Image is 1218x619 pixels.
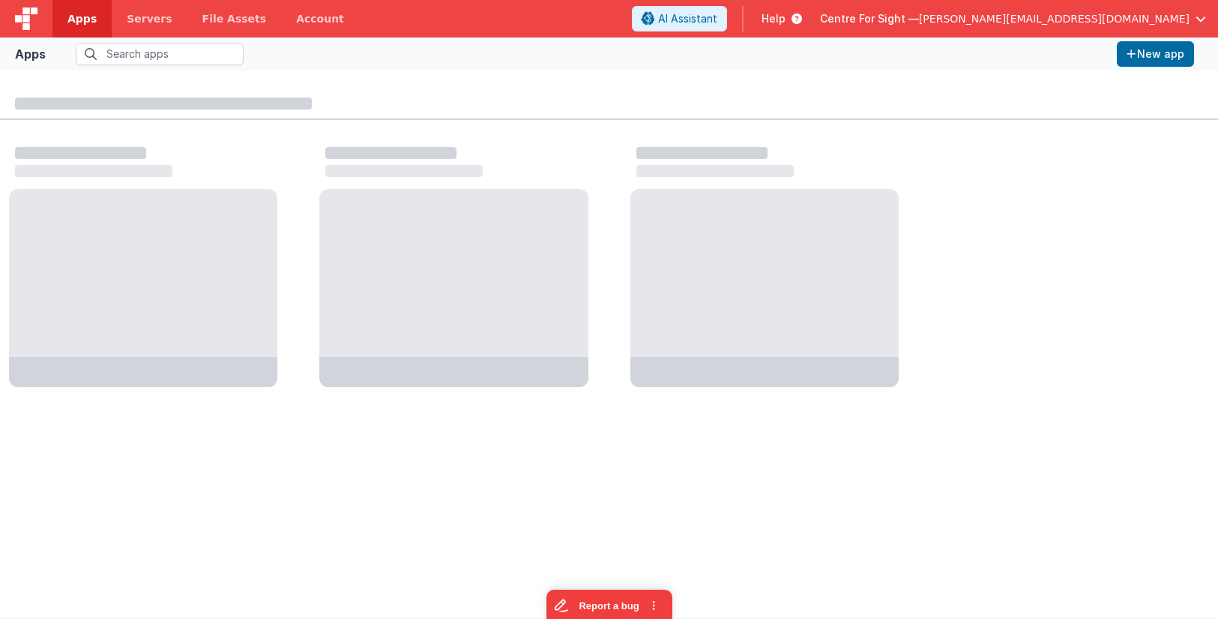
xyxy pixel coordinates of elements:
[67,11,97,26] span: Apps
[15,45,46,63] div: Apps
[762,11,786,26] span: Help
[76,43,244,65] input: Search apps
[820,11,1206,26] button: Centre For Sight — [PERSON_NAME][EMAIL_ADDRESS][DOMAIN_NAME]
[1117,41,1194,67] button: New app
[202,11,267,26] span: File Assets
[632,6,727,32] button: AI Assistant
[127,11,172,26] span: Servers
[820,11,919,26] span: Centre For Sight —
[919,11,1190,26] span: [PERSON_NAME][EMAIL_ADDRESS][DOMAIN_NAME]
[658,11,717,26] span: AI Assistant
